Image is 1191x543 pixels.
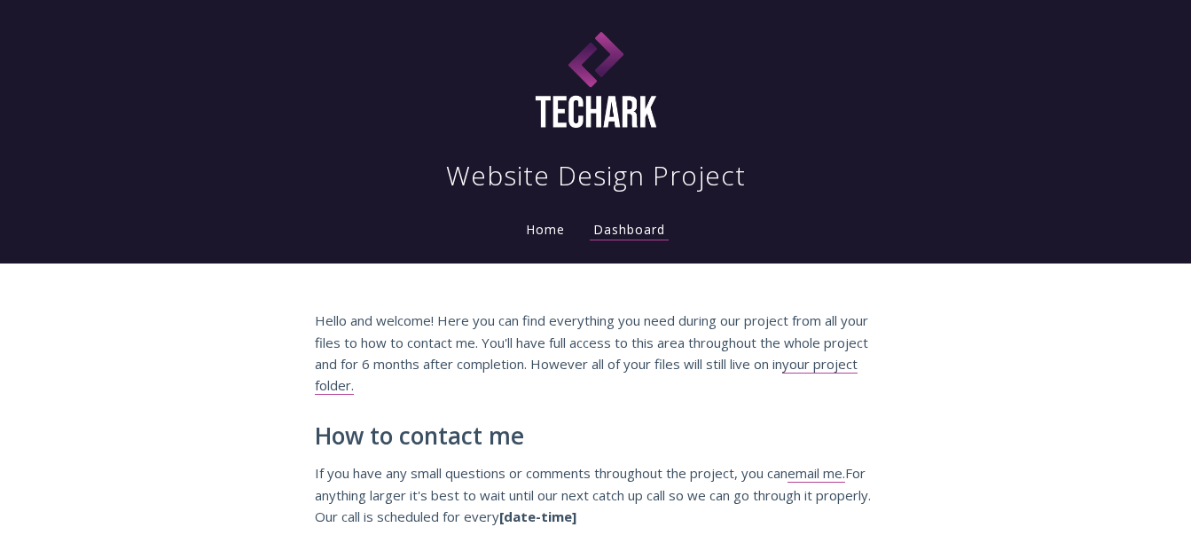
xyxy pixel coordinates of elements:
h2: How to contact me [315,423,877,450]
p: Hello and welcome! Here you can find everything you need during our project from all your files t... [315,310,877,397]
a: email me. [787,464,845,483]
a: Home [522,221,568,238]
p: If you have any small questions or comments throughout the project, you can For anything larger i... [315,462,877,527]
strong: [date-time] [499,508,576,525]
h1: Website Design Project [446,158,746,193]
a: Dashboard [590,221,669,240]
